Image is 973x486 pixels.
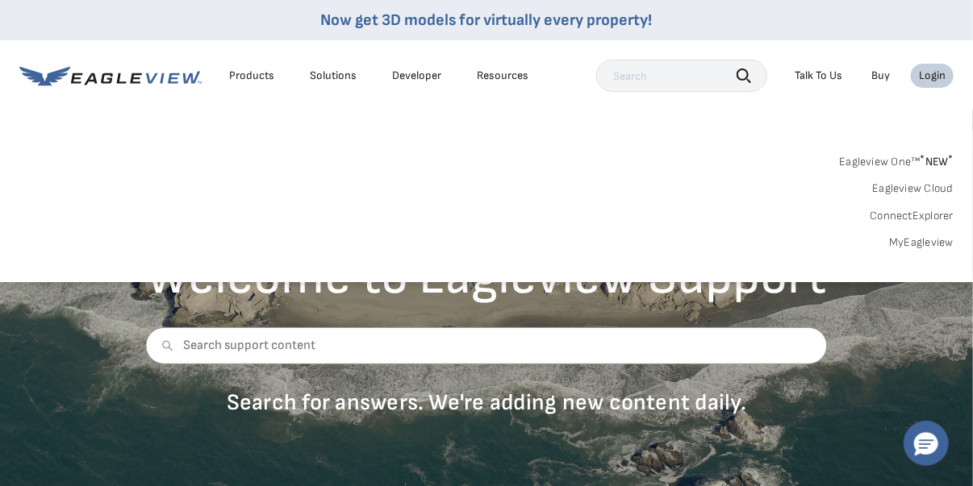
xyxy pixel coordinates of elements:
a: Eagleview One™*NEW* [839,150,954,168]
span: NEW [921,155,954,168]
a: MyEagleview [889,235,954,250]
a: Eagleview Cloud [872,181,954,196]
a: Now get 3D models for virtually every property! [321,10,653,30]
a: Buy [871,69,890,83]
div: Login [919,69,946,83]
div: Talk To Us [795,69,842,83]
h2: Welcome to Eagleview Support [146,251,828,303]
input: Search support content [146,327,828,364]
div: Products [229,69,274,83]
a: Developer [392,69,441,83]
p: Search for answers. We're adding new content daily. [146,388,828,417]
div: Solutions [310,69,357,83]
button: Hello, have a question? Let’s chat. [904,421,949,466]
input: Search [596,60,767,92]
a: ConnectExplorer [870,209,954,223]
div: Resources [477,69,528,83]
